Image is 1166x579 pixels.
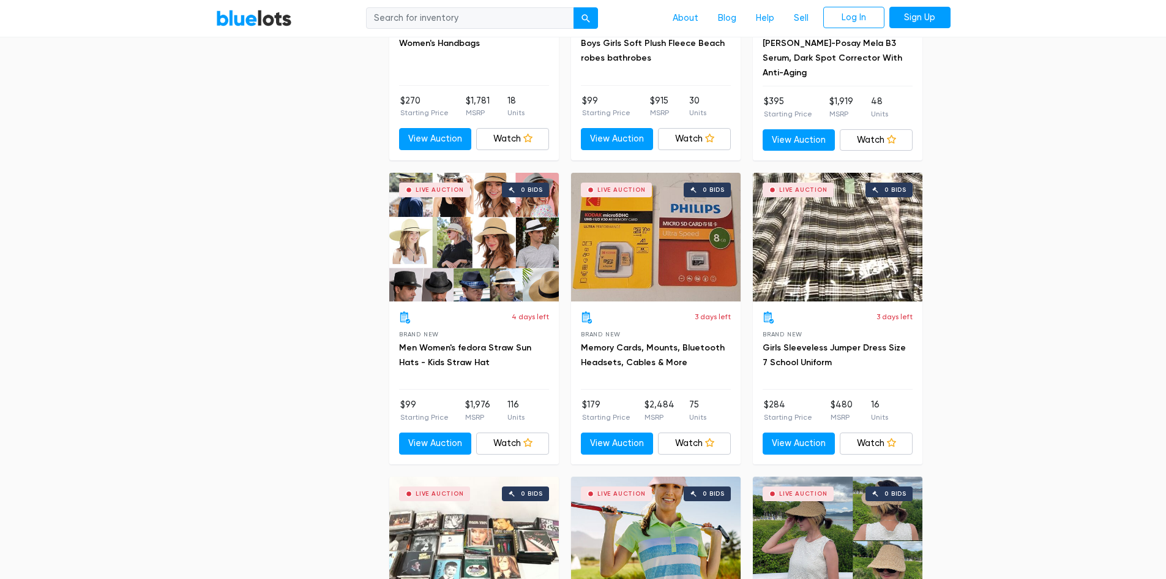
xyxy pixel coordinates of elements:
[399,433,472,455] a: View Auction
[871,398,888,423] li: 16
[582,398,630,423] li: $179
[829,95,853,119] li: $1,919
[582,412,630,423] p: Starting Price
[840,129,913,151] a: Watch
[658,128,731,150] a: Watch
[689,94,706,119] li: 30
[507,94,525,119] li: 18
[399,342,531,368] a: Men Women's fedora Straw Sun Hats - Kids Straw Hat
[779,491,828,497] div: Live Auction
[876,311,913,322] p: 3 days left
[650,94,669,119] li: $915
[366,7,574,29] input: Search for inventory
[763,433,835,455] a: View Auction
[507,412,525,423] p: Units
[399,38,480,48] a: Women's Handbags
[658,433,731,455] a: Watch
[764,95,812,119] li: $395
[784,7,818,30] a: Sell
[663,7,708,30] a: About
[476,128,549,150] a: Watch
[399,128,472,150] a: View Auction
[763,129,835,151] a: View Auction
[884,491,906,497] div: 0 bids
[512,311,549,322] p: 4 days left
[582,107,630,118] p: Starting Price
[416,491,464,497] div: Live Auction
[465,398,490,423] li: $1,976
[466,94,490,119] li: $1,781
[753,173,922,301] a: Live Auction 0 bids
[476,433,549,455] a: Watch
[571,173,741,301] a: Live Auction 0 bids
[746,7,784,30] a: Help
[703,187,725,193] div: 0 bids
[399,331,439,338] span: Brand New
[581,342,725,368] a: Memory Cards, Mounts, Bluetooth Headsets, Cables & More
[521,187,543,193] div: 0 bids
[695,311,731,322] p: 3 days left
[389,173,559,301] a: Live Auction 0 bids
[823,7,884,29] a: Log In
[216,9,292,27] a: BlueLots
[689,412,706,423] p: Units
[521,491,543,497] div: 0 bids
[645,398,675,423] li: $2,484
[466,107,490,118] p: MSRP
[764,398,812,423] li: $284
[708,7,746,30] a: Blog
[871,95,888,119] li: 48
[582,94,630,119] li: $99
[465,412,490,423] p: MSRP
[763,331,802,338] span: Brand New
[763,342,906,368] a: Girls Sleeveless Jumper Dress Size 7 School Uniform
[507,398,525,423] li: 116
[400,398,449,423] li: $99
[764,412,812,423] p: Starting Price
[597,187,646,193] div: Live Auction
[400,412,449,423] p: Starting Price
[889,7,951,29] a: Sign Up
[597,491,646,497] div: Live Auction
[831,398,853,423] li: $480
[840,433,913,455] a: Watch
[581,38,725,63] a: Boys Girls Soft Plush Fleece Beach robes bathrobes
[507,107,525,118] p: Units
[764,108,812,119] p: Starting Price
[581,128,654,150] a: View Auction
[400,107,449,118] p: Starting Price
[703,491,725,497] div: 0 bids
[400,94,449,119] li: $270
[763,38,902,78] a: [PERSON_NAME]-Posay Mela B3 Serum, Dark Spot Corrector With Anti-Aging
[779,187,828,193] div: Live Auction
[689,398,706,423] li: 75
[645,412,675,423] p: MSRP
[581,331,621,338] span: Brand New
[829,108,853,119] p: MSRP
[884,187,906,193] div: 0 bids
[689,107,706,118] p: Units
[650,107,669,118] p: MSRP
[871,412,888,423] p: Units
[831,412,853,423] p: MSRP
[581,433,654,455] a: View Auction
[416,187,464,193] div: Live Auction
[871,108,888,119] p: Units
